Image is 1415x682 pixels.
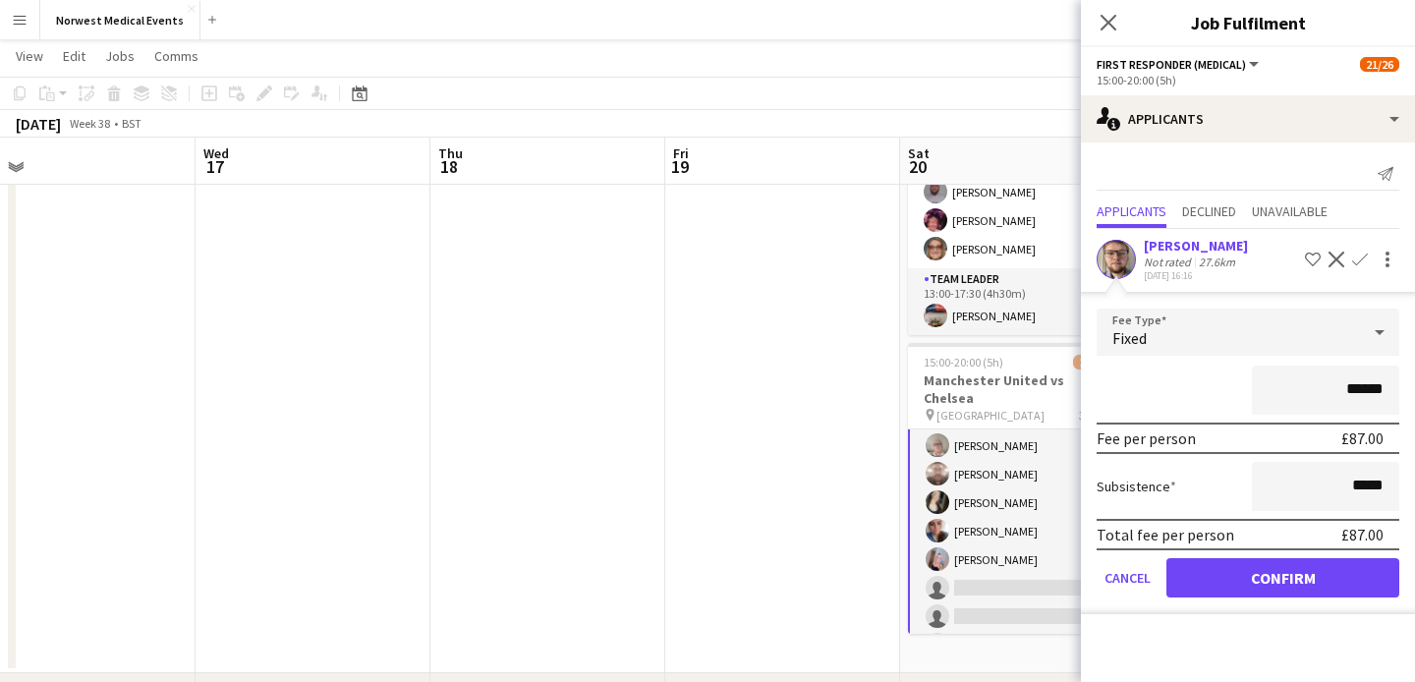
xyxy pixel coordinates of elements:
[55,43,93,69] a: Edit
[146,43,206,69] a: Comms
[673,144,689,162] span: Fri
[1081,10,1415,35] h3: Job Fulfilment
[936,408,1045,423] span: [GEOGRAPHIC_DATA]
[908,268,1128,335] app-card-role: Team Leader1/113:00-17:30 (4h30m)[PERSON_NAME]
[1097,57,1246,72] span: First Responder (Medical)
[908,371,1128,407] h3: Manchester United vs Chelsea
[908,144,930,162] span: Sat
[105,47,135,65] span: Jobs
[1341,428,1384,448] div: £87.00
[905,155,930,178] span: 20
[1081,95,1415,142] div: Applicants
[1073,355,1112,369] span: 21/26
[1112,328,1147,348] span: Fixed
[1097,558,1159,597] button: Cancel
[154,47,198,65] span: Comms
[924,355,1003,369] span: 15:00-20:00 (5h)
[1097,204,1166,218] span: Applicants
[1360,57,1399,72] span: 21/26
[1079,408,1112,423] span: 3 Roles
[1252,204,1328,218] span: Unavailable
[1195,255,1239,269] div: 27.6km
[1097,428,1196,448] div: Fee per person
[435,155,463,178] span: 18
[1341,525,1384,544] div: £87.00
[1182,204,1236,218] span: Declined
[203,144,229,162] span: Wed
[1166,558,1399,597] button: Confirm
[63,47,85,65] span: Edit
[122,116,141,131] div: BST
[40,1,200,39] button: Norwest Medical Events
[200,155,229,178] span: 17
[8,43,51,69] a: View
[1144,269,1248,282] div: [DATE] 16:16
[65,116,114,131] span: Week 38
[670,155,689,178] span: 19
[16,114,61,134] div: [DATE]
[438,144,463,162] span: Thu
[1097,57,1262,72] button: First Responder (Medical)
[1144,237,1248,255] div: [PERSON_NAME]
[1097,478,1176,495] label: Subsistence
[908,343,1128,634] app-job-card: 15:00-20:00 (5h)21/26Manchester United vs Chelsea [GEOGRAPHIC_DATA]3 Roles[PERSON_NAME][PERSON_NA...
[97,43,142,69] a: Jobs
[1144,255,1195,269] div: Not rated
[1097,73,1399,87] div: 15:00-20:00 (5h)
[1097,525,1234,544] div: Total fee per person
[16,47,43,65] span: View
[908,44,1128,335] app-job-card: 13:00-17:30 (4h30m)12/12Burnley FC vs Nottingham Forest Turf Moor3 Roles[PERSON_NAME][PERSON_NAME...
